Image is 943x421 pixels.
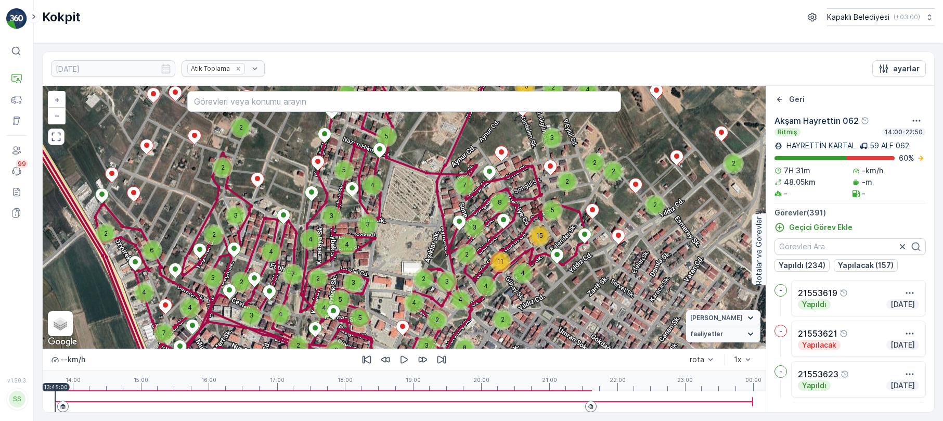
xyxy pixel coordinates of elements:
[774,94,805,105] a: Geri
[498,198,502,206] span: 8
[484,282,488,290] span: 4
[490,251,511,272] div: 11
[779,367,782,376] p: -
[358,314,362,322] span: 5
[690,355,704,364] div: rota
[345,240,349,248] span: 4
[454,175,475,196] div: 7
[779,327,782,335] p: -
[557,171,577,192] div: 2
[362,175,383,196] div: 4
[212,157,233,178] div: 2
[412,299,416,307] span: 4
[789,94,805,105] p: Geri
[55,95,59,104] span: +
[445,277,449,285] span: 3
[351,278,355,286] span: 3
[45,335,80,349] a: Bu bölgeyi Google Haritalar'da açın (yeni pencerede açılır)
[801,380,828,391] p: Yapıldı
[872,60,926,77] button: ayarlar
[326,340,346,361] div: 2
[134,282,154,303] div: 4
[134,377,148,383] p: 15:00
[9,391,25,407] div: SS
[529,225,550,246] div: 15
[202,267,223,288] div: 3
[754,216,764,285] p: Rotalar ve Görevler
[435,316,439,324] span: 2
[774,208,926,218] p: Görevler ( 391 )
[834,259,898,272] button: Yapılacak (157)
[838,260,894,271] p: Yapılacak (157)
[550,134,554,142] span: 3
[542,200,563,221] div: 5
[150,246,154,254] span: 6
[521,82,528,90] span: 10
[376,126,397,147] div: 5
[288,335,308,356] div: 2
[212,231,216,238] span: 2
[723,153,744,174] div: 2
[603,161,624,182] div: 2
[798,327,837,340] p: 21553621
[456,244,477,265] div: 2
[239,123,243,131] span: 2
[889,380,916,391] p: [DATE]
[774,114,859,127] p: Akşam Hayrettin 062
[889,340,916,350] p: [DATE]
[240,278,243,286] span: 2
[44,384,68,390] p: 13:45:00
[66,377,81,383] p: 14:00
[334,346,338,354] span: 2
[49,108,64,123] a: Uzaklaştır
[321,206,342,226] div: 3
[779,286,782,295] p: -
[784,177,816,187] p: 48.05km
[337,234,357,255] div: 4
[300,229,321,250] div: 4
[230,117,251,138] div: 2
[798,287,837,299] p: 21553619
[686,310,760,326] summary: [PERSON_NAME]
[774,259,830,272] button: Yapıldı (234)
[296,341,300,349] span: 2
[472,223,476,231] span: 3
[899,153,914,163] p: 60 %
[584,152,605,173] div: 2
[789,222,852,233] p: Geçici Görev Ekle
[51,60,175,77] input: dd/mm/yyyy
[889,299,916,310] p: [DATE]
[6,377,27,384] span: v 1.50.3
[370,181,374,189] span: 4
[201,377,216,383] p: 16:00
[577,79,598,100] div: 4
[357,214,378,235] div: 3
[473,377,489,383] p: 20:00
[551,206,554,214] span: 5
[427,310,447,330] div: 2
[862,188,866,199] p: -
[514,76,535,97] div: 10
[894,13,920,21] p: ( +03:00 )
[6,161,27,182] a: 99
[436,271,457,292] div: 3
[49,92,64,108] a: Yakınlaştır
[734,355,742,364] div: 1x
[211,274,215,282] span: 3
[234,211,238,219] span: 3
[536,232,543,239] span: 15
[542,77,563,98] div: 2
[745,377,761,383] p: 00:00
[686,326,760,342] summary: faaliyetler
[231,272,252,292] div: 2
[489,192,510,213] div: 8
[653,201,657,209] span: 2
[343,272,364,293] div: 3
[6,8,27,29] img: logo
[241,305,262,326] div: 3
[862,165,883,176] p: -km/h
[884,128,924,136] p: 14:00-22:50
[270,304,291,325] div: 4
[465,250,469,258] span: 2
[278,310,282,318] span: 4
